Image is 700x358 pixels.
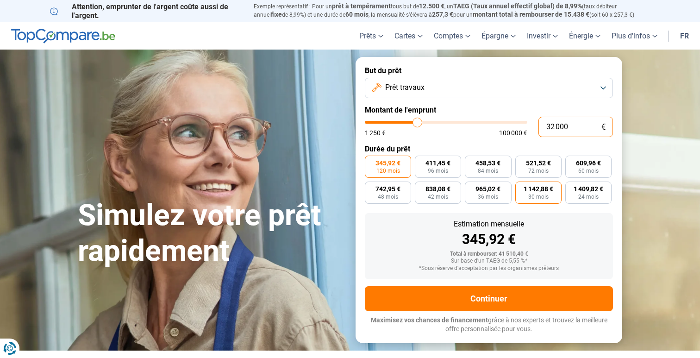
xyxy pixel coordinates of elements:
[78,198,344,269] h1: Simulez votre prêt rapidement
[675,22,694,50] a: fr
[372,232,606,246] div: 345,92 €
[365,316,613,334] p: grâce à nos experts et trouvez la meilleure offre personnalisée pour vous.
[365,130,386,136] span: 1 250 €
[372,265,606,272] div: *Sous réserve d'acceptation par les organismes prêteurs
[578,168,599,174] span: 60 mois
[521,22,563,50] a: Investir
[528,168,549,174] span: 72 mois
[578,194,599,200] span: 24 mois
[271,11,282,18] span: fixe
[365,78,613,98] button: Prêt travaux
[563,22,606,50] a: Énergie
[499,130,527,136] span: 100 000 €
[576,160,601,166] span: 609,96 €
[378,194,398,200] span: 48 mois
[11,29,115,44] img: TopCompare
[475,186,500,192] span: 965,02 €
[601,123,606,131] span: €
[365,286,613,311] button: Continuer
[354,22,389,50] a: Prêts
[432,11,453,18] span: 257,3 €
[473,11,589,18] span: montant total à rembourser de 15.438 €
[425,160,450,166] span: 411,45 €
[372,220,606,228] div: Estimation mensuelle
[50,2,243,20] p: Attention, emprunter de l'argent coûte aussi de l'argent.
[345,11,369,18] span: 60 mois
[453,2,582,10] span: TAEG (Taux annuel effectif global) de 8,99%
[375,186,400,192] span: 742,95 €
[428,194,448,200] span: 42 mois
[574,186,603,192] span: 1 409,82 €
[478,194,498,200] span: 36 mois
[371,316,488,324] span: Maximisez vos chances de financement
[372,251,606,258] div: Total à rembourser: 41 510,40 €
[606,22,663,50] a: Plus d'infos
[332,2,391,10] span: prêt à tempérament
[372,258,606,264] div: Sur base d'un TAEG de 5,55 %*
[385,82,425,93] span: Prêt travaux
[524,186,553,192] span: 1 142,88 €
[365,66,613,75] label: But du prêt
[428,22,476,50] a: Comptes
[428,168,448,174] span: 96 mois
[526,160,551,166] span: 521,52 €
[425,186,450,192] span: 838,08 €
[419,2,444,10] span: 12.500 €
[528,194,549,200] span: 30 mois
[389,22,428,50] a: Cartes
[375,160,400,166] span: 345,92 €
[365,144,613,153] label: Durée du prêt
[478,168,498,174] span: 84 mois
[475,160,500,166] span: 458,53 €
[254,2,650,19] p: Exemple représentatif : Pour un tous but de , un (taux débiteur annuel de 8,99%) et une durée de ...
[476,22,521,50] a: Épargne
[376,168,400,174] span: 120 mois
[365,106,613,114] label: Montant de l'emprunt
